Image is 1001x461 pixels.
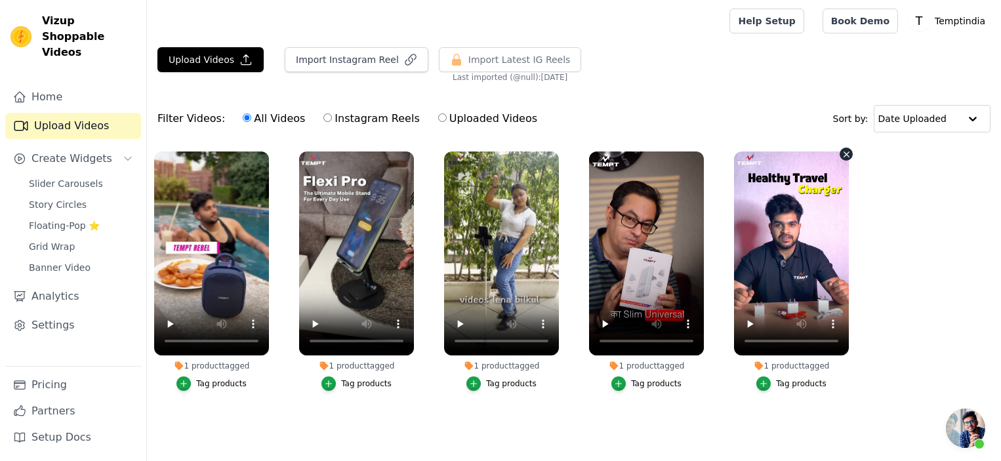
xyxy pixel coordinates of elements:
[21,237,141,256] a: Grid Wrap
[611,376,682,391] button: Tag products
[486,378,537,389] div: Tag products
[776,378,827,389] div: Tag products
[5,146,141,172] button: Create Widgets
[929,9,991,33] p: Temptindia
[157,47,264,72] button: Upload Videos
[631,378,682,389] div: Tag products
[5,113,141,139] a: Upload Videos
[589,361,704,371] div: 1 product tagged
[729,9,804,33] a: Help Setup
[341,378,392,389] div: Tag products
[21,216,141,235] a: Floating-Pop ⭐
[823,9,898,33] a: Book Demo
[466,376,537,391] button: Tag products
[909,9,991,33] button: T Temptindia
[5,424,141,451] a: Setup Docs
[438,113,447,122] input: Uploaded Videos
[196,378,247,389] div: Tag products
[31,151,112,167] span: Create Widgets
[29,198,87,211] span: Story Circles
[299,361,414,371] div: 1 product tagged
[439,47,582,72] button: Import Latest IG Reels
[840,148,853,161] button: Video Delete
[833,105,991,132] div: Sort by:
[734,361,849,371] div: 1 product tagged
[5,84,141,110] a: Home
[10,26,31,47] img: Vizup
[321,376,392,391] button: Tag products
[29,261,91,274] span: Banner Video
[453,72,567,83] span: Last imported (@ null ): [DATE]
[5,372,141,398] a: Pricing
[946,409,985,448] div: Open chat
[756,376,827,391] button: Tag products
[285,47,428,72] button: Import Instagram Reel
[21,174,141,193] a: Slider Carousels
[5,398,141,424] a: Partners
[42,13,136,60] span: Vizup Shoppable Videos
[438,110,538,127] label: Uploaded Videos
[444,361,559,371] div: 1 product tagged
[915,14,923,28] text: T
[5,283,141,310] a: Analytics
[29,177,103,190] span: Slider Carousels
[176,376,247,391] button: Tag products
[154,361,269,371] div: 1 product tagged
[29,240,75,253] span: Grid Wrap
[243,113,251,122] input: All Videos
[29,219,100,232] span: Floating-Pop ⭐
[5,312,141,338] a: Settings
[323,110,420,127] label: Instagram Reels
[468,53,571,66] span: Import Latest IG Reels
[21,195,141,214] a: Story Circles
[157,104,544,134] div: Filter Videos:
[323,113,332,122] input: Instagram Reels
[21,258,141,277] a: Banner Video
[242,110,306,127] label: All Videos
